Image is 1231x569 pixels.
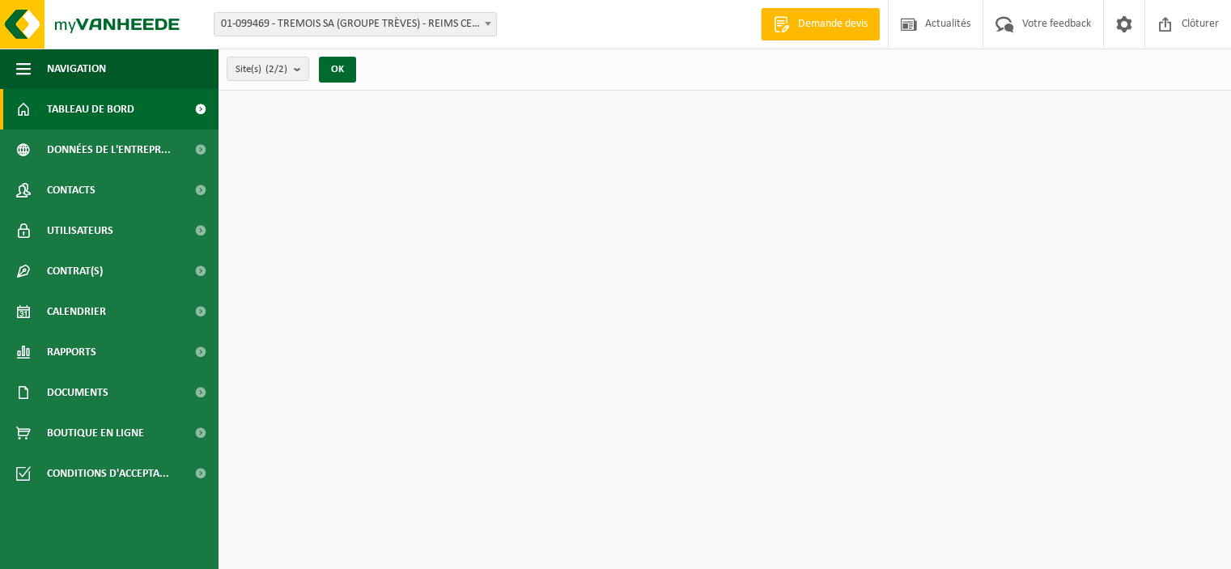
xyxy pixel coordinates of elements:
[47,210,113,251] span: Utilisateurs
[47,453,169,494] span: Conditions d'accepta...
[265,64,287,74] count: (2/2)
[47,251,103,291] span: Contrat(s)
[47,332,96,372] span: Rapports
[47,130,171,170] span: Données de l'entrepr...
[47,49,106,89] span: Navigation
[761,8,880,40] a: Demande devis
[47,413,144,453] span: Boutique en ligne
[47,291,106,332] span: Calendrier
[214,13,496,36] span: 01-099469 - TREMOIS SA (GROUPE TRÈVES) - REIMS CEDEX 2
[214,12,497,36] span: 01-099469 - TREMOIS SA (GROUPE TRÈVES) - REIMS CEDEX 2
[794,16,872,32] span: Demande devis
[227,57,309,81] button: Site(s)(2/2)
[236,57,287,82] span: Site(s)
[47,372,108,413] span: Documents
[319,57,356,83] button: OK
[47,170,96,210] span: Contacts
[47,89,134,130] span: Tableau de bord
